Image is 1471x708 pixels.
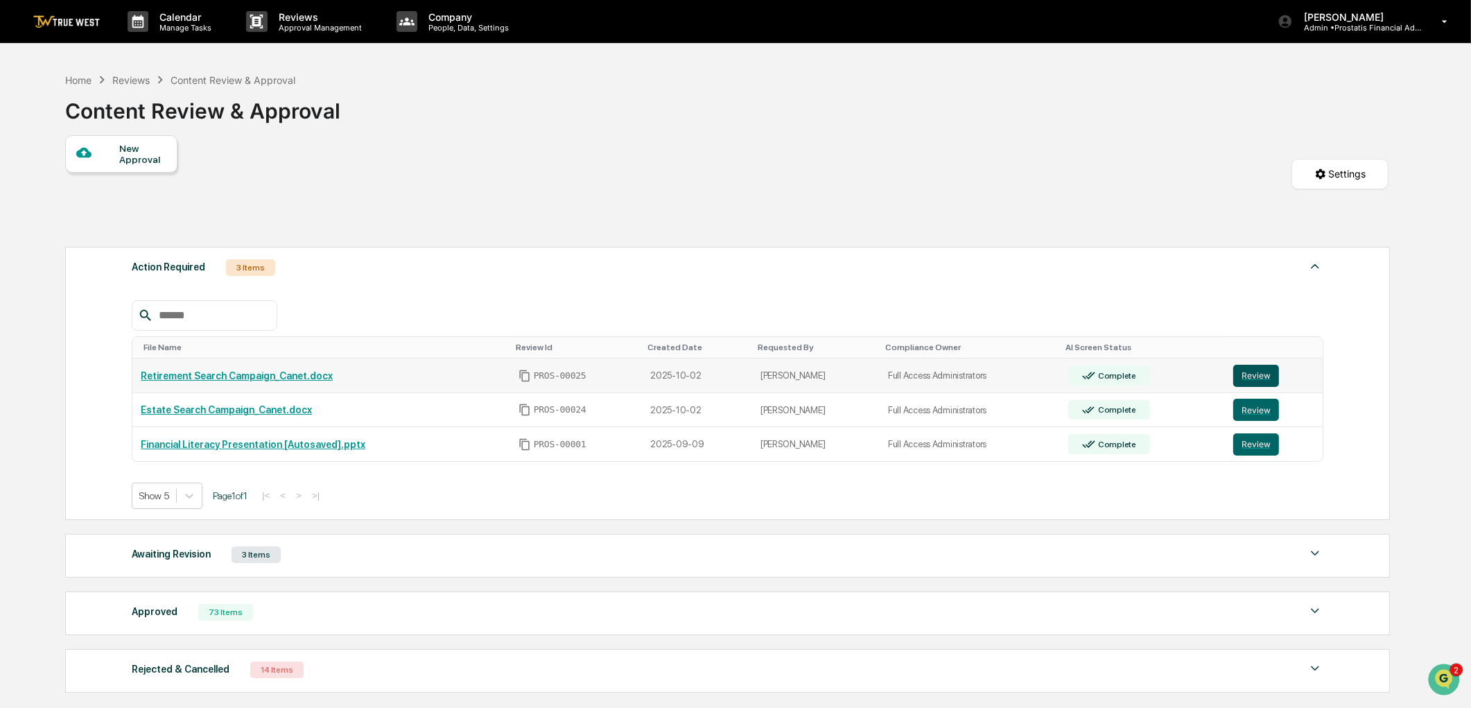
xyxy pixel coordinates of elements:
a: Retirement Search Campaign_Canet.docx [141,370,333,381]
p: Manage Tasks [148,23,218,33]
iframe: Open customer support [1427,662,1464,700]
div: Complete [1095,405,1136,415]
div: Toggle SortBy [758,343,874,352]
div: Toggle SortBy [647,343,747,352]
div: New Approval [119,143,166,165]
span: Copy Id [519,404,531,416]
img: caret [1307,258,1323,275]
div: Approved [132,603,177,621]
span: Pylon [138,306,168,317]
td: [PERSON_NAME] [752,427,880,461]
img: 1746055101610-c473b297-6a78-478c-a979-82029cc54cd1 [14,106,39,131]
div: 14 Items [250,662,304,678]
span: Copy Id [519,438,531,451]
img: caret [1307,603,1323,619]
button: Settings [1291,159,1389,189]
img: 6558925923028_b42adfe598fdc8269267_72.jpg [29,106,54,131]
a: Review [1233,433,1314,456]
span: PROS-00001 [534,439,586,450]
button: Review [1233,433,1279,456]
p: [PERSON_NAME] [1293,11,1422,23]
td: [PERSON_NAME] [752,359,880,393]
div: 73 Items [198,604,253,621]
div: Awaiting Revision [132,545,211,563]
p: Approval Management [268,23,369,33]
p: Calendar [148,11,218,23]
div: 3 Items [232,546,281,563]
div: Start new chat [62,106,227,120]
button: See all [215,151,252,168]
div: Content Review & Approval [65,87,340,123]
img: caret [1307,660,1323,677]
div: Content Review & Approval [171,74,295,86]
button: Review [1233,365,1279,387]
div: Toggle SortBy [885,343,1054,352]
span: Data Lookup [28,273,87,286]
div: Toggle SortBy [143,343,505,352]
button: Review [1233,399,1279,421]
span: Copy Id [519,370,531,382]
a: 🖐️Preclearance [8,241,95,266]
a: 🔎Data Lookup [8,267,93,292]
p: People, Data, Settings [417,23,516,33]
a: Estate Search Campaign_Canet.docx [141,404,312,415]
div: 🗄️ [101,248,112,259]
div: 🔎 [14,274,25,285]
button: |< [258,490,274,501]
div: Complete [1095,440,1136,449]
td: Full Access Administrators [880,359,1060,393]
td: 2025-09-09 [642,427,752,461]
td: 2025-10-02 [642,393,752,428]
p: Admin • Prostatis Financial Advisors [1293,23,1422,33]
button: Start new chat [236,110,252,127]
img: 1746055101610-c473b297-6a78-478c-a979-82029cc54cd1 [28,189,39,200]
a: Powered byPylon [98,306,168,317]
a: Review [1233,399,1314,421]
span: Attestations [114,246,172,260]
span: • [115,189,120,200]
img: caret [1307,545,1323,562]
div: Action Required [132,258,205,276]
button: < [276,490,290,501]
img: logo [33,15,100,28]
td: Full Access Administrators [880,427,1060,461]
div: Home [65,74,92,86]
span: [PERSON_NAME] [43,189,112,200]
a: 🗄️Attestations [95,241,177,266]
img: Ed Schembor [14,175,36,198]
div: Toggle SortBy [1236,343,1317,352]
a: Financial Literacy Presentation [Autosaved].pptx [141,439,365,450]
span: [DATE] [123,189,151,200]
td: Full Access Administrators [880,393,1060,428]
span: PROS-00025 [534,370,586,381]
div: Toggle SortBy [1065,343,1219,352]
td: [PERSON_NAME] [752,393,880,428]
div: Complete [1095,371,1136,381]
div: Rejected & Cancelled [132,660,229,678]
span: PROS-00024 [534,404,586,415]
p: Company [417,11,516,23]
div: Reviews [112,74,150,86]
div: Toggle SortBy [516,343,636,352]
button: >| [308,490,324,501]
div: 🖐️ [14,248,25,259]
div: 3 Items [226,259,275,276]
p: How can we help? [14,29,252,51]
td: 2025-10-02 [642,359,752,393]
span: Page 1 of 1 [213,490,247,501]
div: We're available if you need us! [62,120,191,131]
div: Past conversations [14,154,93,165]
a: Review [1233,365,1314,387]
button: > [292,490,306,501]
span: Preclearance [28,246,89,260]
p: Reviews [268,11,369,23]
